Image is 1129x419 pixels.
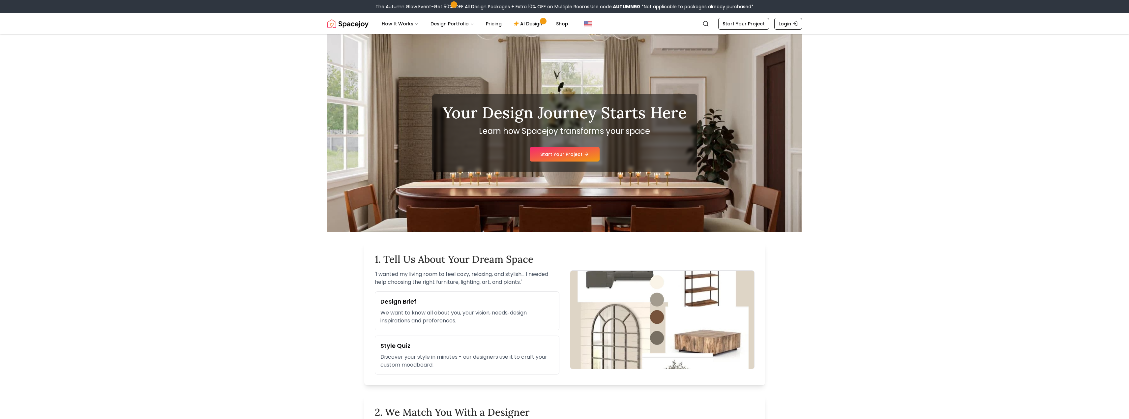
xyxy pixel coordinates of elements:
[327,17,369,30] img: Spacejoy Logo
[376,17,424,30] button: How It Works
[613,3,640,10] b: AUTUMN50
[590,3,640,10] span: Use code:
[380,341,554,350] h3: Style Quiz
[375,270,559,286] p: ' I wanted my living room to feel cozy, relaxing, and stylish... I needed help choosing the right...
[375,406,755,418] h2: 2. We Match You With a Designer
[530,147,600,162] a: Start Your Project
[380,309,554,325] p: We want to know all about you, your vision, needs, design inspirations and preferences.
[508,17,550,30] a: AI Design
[640,3,754,10] span: *Not applicable to packages already purchased*
[443,105,687,121] h1: Your Design Journey Starts Here
[718,18,769,30] a: Start Your Project
[481,17,507,30] a: Pricing
[327,13,802,34] nav: Global
[380,297,554,306] h3: Design Brief
[584,20,592,28] img: United States
[380,353,554,369] p: Discover your style in minutes - our designers use it to craft your custom moodboard.
[375,3,754,10] div: The Autumn Glow Event-Get 50% OFF All Design Packages + Extra 10% OFF on Multiple Rooms.
[570,270,755,369] img: Design brief form
[327,17,369,30] a: Spacejoy
[376,17,574,30] nav: Main
[551,17,574,30] a: Shop
[425,17,479,30] button: Design Portfolio
[375,253,755,265] h2: 1. Tell Us About Your Dream Space
[443,126,687,136] p: Learn how Spacejoy transforms your space
[774,18,802,30] a: Login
